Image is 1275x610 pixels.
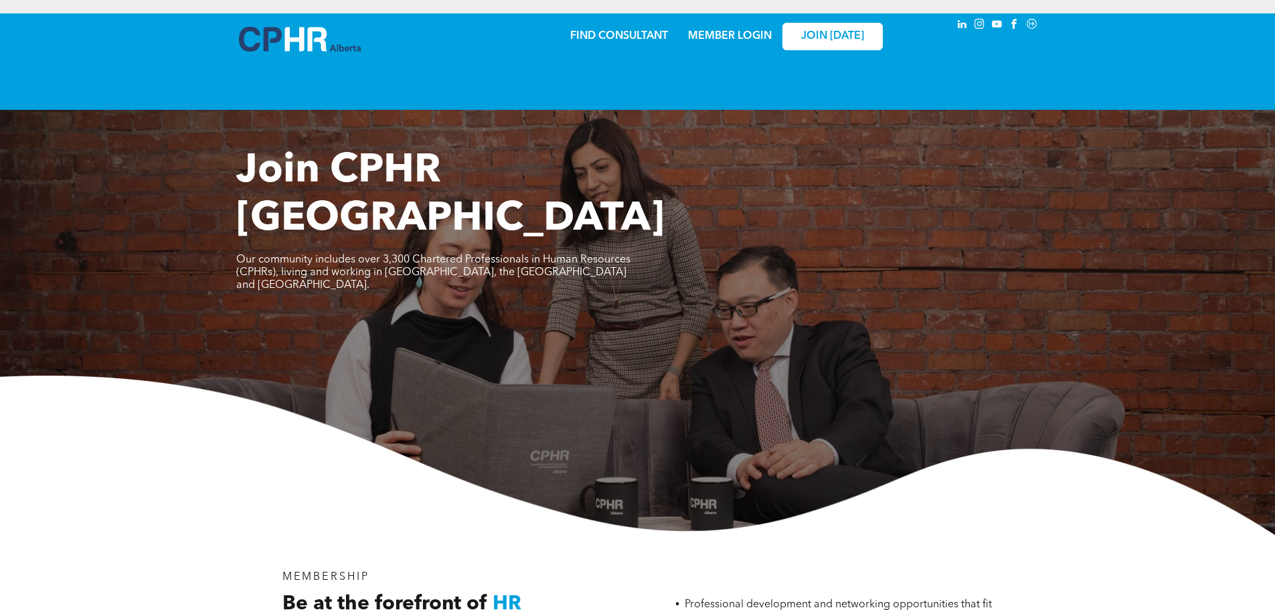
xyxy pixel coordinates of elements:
[782,23,883,50] a: JOIN [DATE]
[239,27,361,52] img: A blue and white logo for cp alberta
[282,572,370,583] span: MEMBERSHIP
[955,17,970,35] a: linkedin
[570,31,668,42] a: FIND CONSULTANT
[688,31,772,42] a: MEMBER LOGIN
[1025,17,1039,35] a: Social network
[972,17,987,35] a: instagram
[236,254,630,291] span: Our community includes over 3,300 Chartered Professionals in Human Resources (CPHRs), living and ...
[1007,17,1022,35] a: facebook
[801,30,864,43] span: JOIN [DATE]
[990,17,1005,35] a: youtube
[236,151,665,240] span: Join CPHR [GEOGRAPHIC_DATA]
